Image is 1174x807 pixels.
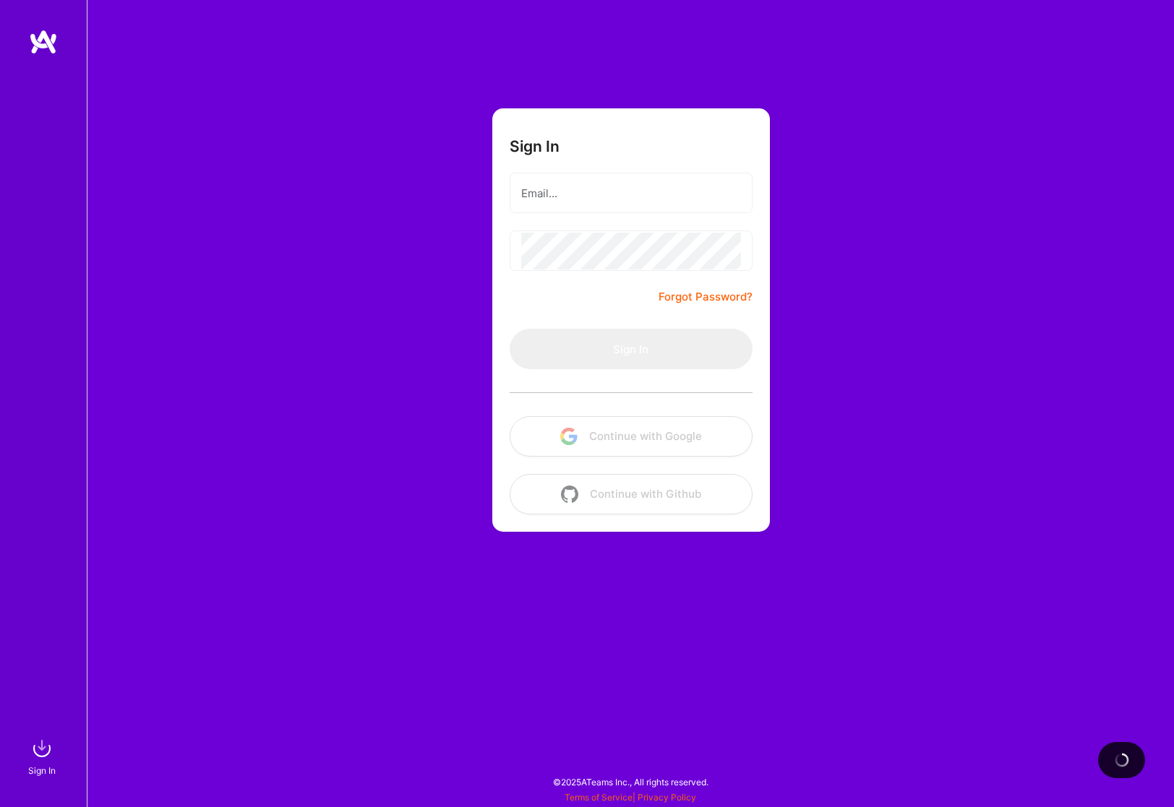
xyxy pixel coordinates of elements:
div: © 2025 ATeams Inc., All rights reserved. [87,764,1174,800]
div: Sign In [28,763,56,778]
button: Continue with Github [510,474,753,514]
input: Email... [521,175,741,212]
h3: Sign In [510,137,560,155]
img: loading [1114,752,1130,768]
img: sign in [27,734,56,763]
a: sign inSign In [30,734,56,778]
a: Forgot Password? [659,288,753,306]
img: logo [29,29,58,55]
span: | [565,792,696,803]
button: Sign In [510,329,753,369]
a: Privacy Policy [638,792,696,803]
img: icon [560,428,578,445]
button: Continue with Google [510,416,753,457]
a: Terms of Service [565,792,633,803]
img: icon [561,486,578,503]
